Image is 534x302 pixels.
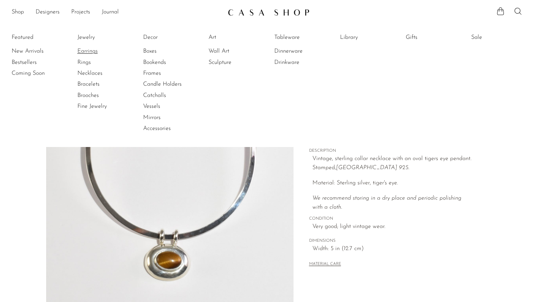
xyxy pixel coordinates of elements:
[340,33,395,41] a: Library
[312,154,473,173] p: Vintage, sterling collar necklace with an oval tigers eye pendant. Stamped,
[209,47,263,55] a: Wall Art
[12,69,66,77] a: Coming Soon
[143,69,198,77] a: Frames
[143,47,198,55] a: Boxes
[274,32,329,68] ul: Tableware
[12,8,24,17] a: Shop
[336,165,409,171] em: [GEOGRAPHIC_DATA] 925.
[77,102,132,110] a: Fine Jewelry
[209,33,263,41] a: Art
[143,80,198,88] a: Candle Holders
[143,125,198,132] a: Accessories
[143,58,198,66] a: Bookends
[309,238,473,244] span: DIMENSIONS
[12,58,66,66] a: Bestsellers
[12,6,222,19] nav: Desktop navigation
[312,195,461,211] i: We recommend storing in a dry place and periodic polishing with a cloth.
[209,32,263,68] ul: Art
[143,33,198,41] a: Decor
[143,91,198,99] a: Catchalls
[471,32,526,46] ul: Sale
[143,32,198,134] ul: Decor
[77,58,132,66] a: Rings
[340,32,395,46] ul: Library
[309,262,341,267] button: MATERIAL CARE
[309,216,473,222] span: CONDITION
[143,114,198,122] a: Mirrors
[77,33,132,41] a: Jewelry
[71,8,90,17] a: Projects
[309,148,473,154] span: DESCRIPTION
[312,222,473,232] span: Very good; light vintage wear.
[77,32,132,112] ul: Jewelry
[77,47,132,55] a: Earrings
[274,33,329,41] a: Tableware
[312,179,473,188] p: Material: Sterling silver, tiger's eye.
[274,58,329,66] a: Drinkware
[77,91,132,99] a: Brooches
[12,6,222,19] ul: NEW HEADER MENU
[143,102,198,110] a: Vessels
[209,58,263,66] a: Sculpture
[406,33,460,41] a: Gifts
[77,80,132,88] a: Bracelets
[12,47,66,55] a: New Arrivals
[274,47,329,55] a: Dinnerware
[77,69,132,77] a: Necklaces
[102,8,119,17] a: Journal
[471,33,526,41] a: Sale
[312,244,473,254] span: Width: 5 in (12.7 cm)
[12,46,66,79] ul: Featured
[406,32,460,46] ul: Gifts
[36,8,60,17] a: Designers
